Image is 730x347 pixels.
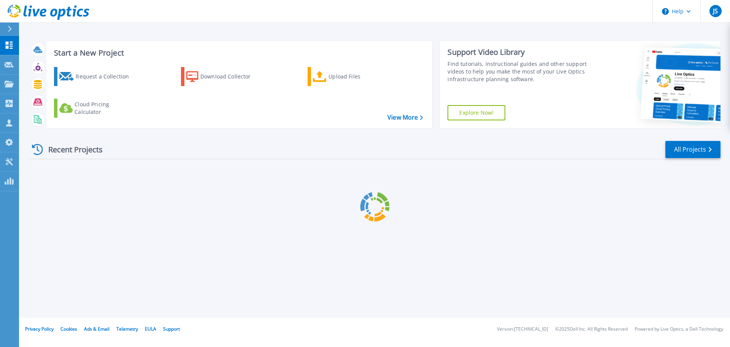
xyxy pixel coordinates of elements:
div: Upload Files [328,69,389,84]
a: All Projects [665,141,720,158]
a: Support [163,326,180,332]
a: Ads & Email [84,326,109,332]
div: Support Video Library [448,47,590,57]
a: EULA [145,326,156,332]
a: Cloud Pricing Calculator [54,99,139,118]
a: Cookies [60,326,77,332]
a: Telemetry [116,326,138,332]
a: Request a Collection [54,67,139,86]
div: Download Collector [200,69,261,84]
a: Upload Files [308,67,392,86]
div: Find tutorials, instructional guides and other support videos to help you make the most of your L... [448,60,590,83]
li: Version: [TECHNICAL_ID] [497,327,548,332]
div: Cloud Pricing Calculator [75,101,135,116]
h3: Start a New Project [54,49,423,57]
a: Download Collector [181,67,266,86]
li: © 2025 Dell Inc. All Rights Reserved [555,327,628,332]
a: Explore Now! [448,105,505,120]
div: Recent Projects [29,140,113,159]
li: Powered by Live Optics, a Dell Technology [635,327,723,332]
a: View More [387,114,423,121]
a: Privacy Policy [25,326,54,332]
span: JS [713,8,718,14]
div: Request a Collection [76,69,136,84]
